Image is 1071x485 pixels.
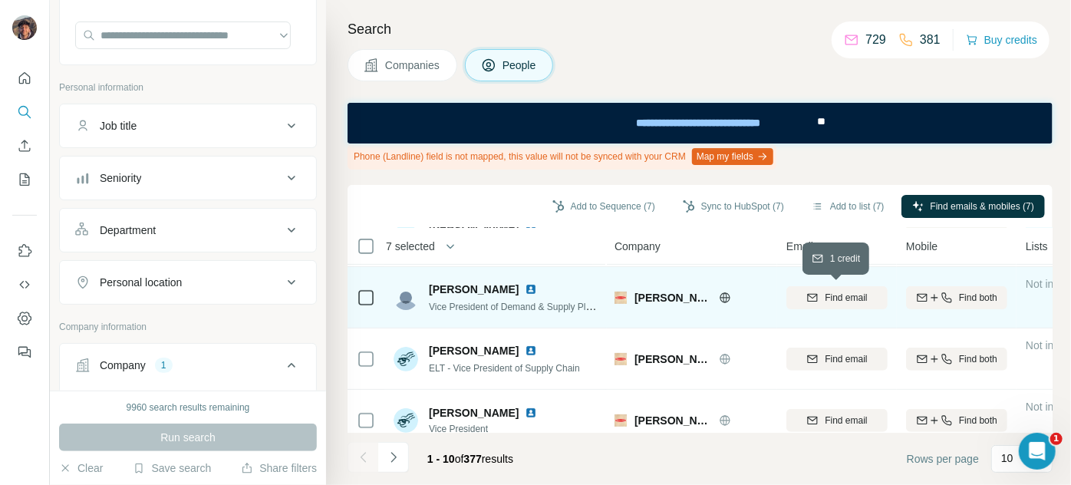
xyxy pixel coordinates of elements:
[786,409,888,432] button: Find email
[12,166,37,193] button: My lists
[394,347,418,371] img: Avatar
[429,300,614,312] span: Vice President of Demand & Supply Planning
[825,291,867,305] span: Find email
[801,195,895,218] button: Add to list (7)
[931,200,1034,213] span: Find emails & mobiles (7)
[615,292,627,304] img: Logo of Melissa & Doug
[241,460,317,476] button: Share filters
[429,282,519,297] span: [PERSON_NAME]
[959,414,997,427] span: Find both
[615,353,627,365] img: Logo of Melissa & Doug
[1050,433,1063,445] span: 1
[959,291,997,305] span: Find both
[786,286,888,309] button: Find email
[1001,450,1013,466] p: 10
[525,407,537,419] img: LinkedIn logo
[75,390,301,410] div: Select a company name or website
[959,352,997,366] span: Find both
[634,290,711,305] span: [PERSON_NAME] & [PERSON_NAME]
[429,363,580,374] span: ELT - Vice President of Supply Chain
[906,239,938,254] span: Mobile
[60,347,316,390] button: Company1
[12,64,37,92] button: Quick start
[394,285,418,310] img: Avatar
[348,103,1053,144] iframe: Banner
[12,237,37,265] button: Use Surfe on LinkedIn
[427,453,513,465] span: results
[634,413,711,428] span: [PERSON_NAME] & [PERSON_NAME]
[503,58,538,73] span: People
[386,239,435,254] span: 7 selected
[100,275,182,290] div: Personal location
[378,442,409,473] button: Navigate to next page
[155,358,173,372] div: 1
[60,160,316,196] button: Seniority
[920,31,941,49] p: 381
[615,239,661,254] span: Company
[12,132,37,160] button: Enrich CSV
[12,271,37,299] button: Use Surfe API
[906,348,1007,371] button: Find both
[615,414,627,427] img: Logo of Melissa & Doug
[100,118,137,134] div: Job title
[394,408,418,433] img: Avatar
[385,58,441,73] span: Companies
[100,170,141,186] div: Seniority
[429,343,519,358] span: [PERSON_NAME]
[59,320,317,334] p: Company information
[427,453,455,465] span: 1 - 10
[786,348,888,371] button: Find email
[907,451,979,467] span: Rows per page
[525,283,537,295] img: LinkedIn logo
[12,305,37,332] button: Dashboard
[60,212,316,249] button: Department
[12,15,37,40] img: Avatar
[525,345,537,357] img: LinkedIn logo
[865,31,886,49] p: 729
[59,460,103,476] button: Clear
[60,264,316,301] button: Personal location
[906,409,1007,432] button: Find both
[825,352,867,366] span: Find email
[429,405,519,421] span: [PERSON_NAME]
[906,286,1007,309] button: Find both
[60,107,316,144] button: Job title
[464,453,482,465] span: 377
[966,29,1037,51] button: Buy credits
[825,414,867,427] span: Find email
[133,460,211,476] button: Save search
[100,358,146,373] div: Company
[634,351,711,367] span: [PERSON_NAME] & [PERSON_NAME]
[12,98,37,126] button: Search
[1019,433,1056,470] iframe: Intercom live chat
[672,195,795,218] button: Sync to HubSpot (7)
[59,81,317,94] p: Personal information
[542,195,666,218] button: Add to Sequence (7)
[348,144,776,170] div: Phone (Landline) field is not mapped, this value will not be synced with your CRM
[429,422,543,436] span: Vice President
[127,401,250,414] div: 9960 search results remaining
[100,223,156,238] div: Department
[12,338,37,366] button: Feedback
[1026,239,1048,254] span: Lists
[348,18,1053,40] h4: Search
[692,148,773,165] button: Map my fields
[455,453,464,465] span: of
[901,195,1045,218] button: Find emails & mobiles (7)
[786,239,813,254] span: Email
